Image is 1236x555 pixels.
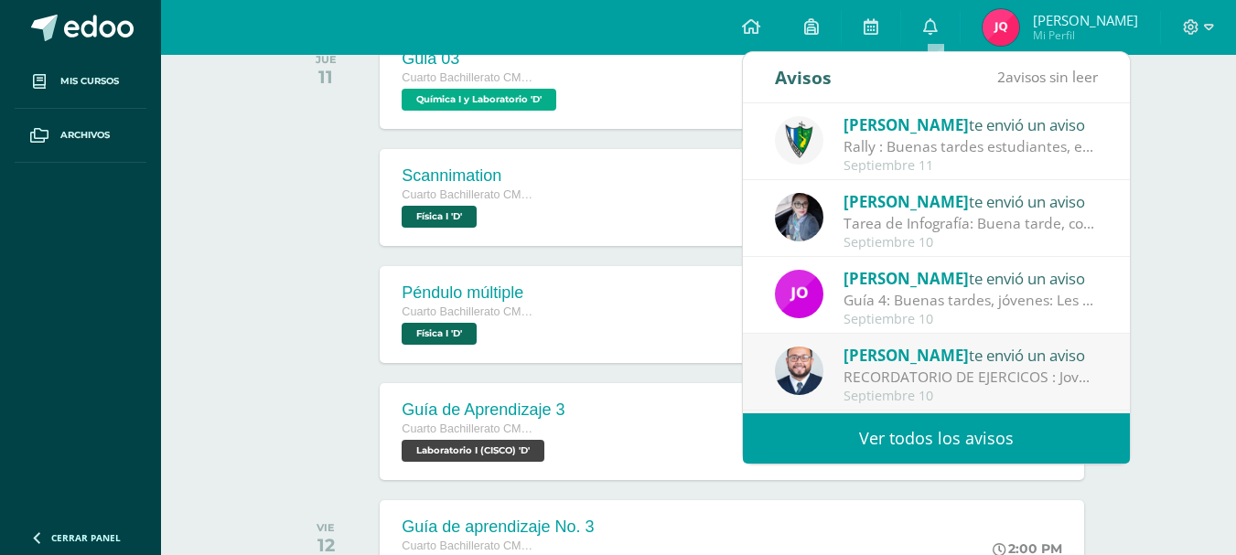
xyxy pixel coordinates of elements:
[402,323,477,345] span: Física I 'D'
[775,270,823,318] img: 6614adf7432e56e5c9e182f11abb21f1.png
[1033,27,1138,43] span: Mi Perfil
[316,66,337,88] div: 11
[402,400,564,420] div: Guía de Aprendizaje 3
[844,268,969,289] span: [PERSON_NAME]
[844,290,1098,311] div: Guía 4: Buenas tardes, jóvenes: Les recuerdo que aún hay grupos pendientes de entregar su trabajo...
[402,89,556,111] span: Química I y Laboratorio 'D'
[775,116,823,165] img: 9f174a157161b4ddbe12118a61fed988.png
[743,413,1130,464] a: Ver todos los avisos
[402,206,477,228] span: Física I 'D'
[844,235,1098,251] div: Septiembre 10
[1033,11,1138,29] span: [PERSON_NAME]
[997,67,1098,87] span: avisos sin leer
[844,345,969,366] span: [PERSON_NAME]
[844,266,1098,290] div: te envió un aviso
[844,343,1098,367] div: te envió un aviso
[402,49,561,69] div: Guia 03
[844,158,1098,174] div: Septiembre 11
[844,213,1098,234] div: Tarea de Infografía: Buena tarde, con preocupación he notado que algunos alumnos no están entrega...
[844,389,1098,404] div: Septiembre 10
[15,55,146,109] a: Mis cursos
[60,128,110,143] span: Archivos
[51,531,121,544] span: Cerrar panel
[844,189,1098,213] div: te envió un aviso
[60,74,119,89] span: Mis cursos
[402,283,539,303] div: Péndulo múltiple
[402,518,594,537] div: Guía de aprendizaje No. 3
[15,109,146,163] a: Archivos
[844,367,1098,388] div: RECORDATORIO DE EJERCICOS : Jovenes buenas tardes, un gusto saludarlos. Les recuerdo de traer los...
[983,9,1019,46] img: e0e66dc41bed1d9faadf7dd390b36e2d.png
[317,521,335,534] div: VIE
[775,193,823,241] img: 702136d6d401d1cd4ce1c6f6778c2e49.png
[402,166,539,186] div: Scannimation
[402,440,544,462] span: Laboratorio I (CISCO) 'D'
[402,539,539,552] span: Cuarto Bachillerato CMP Bachillerato en CCLL con Orientación en Computación
[402,188,539,201] span: Cuarto Bachillerato CMP Bachillerato en CCLL con Orientación en Computación
[844,191,969,212] span: [PERSON_NAME]
[997,67,1005,87] span: 2
[844,312,1098,327] div: Septiembre 10
[402,71,539,84] span: Cuarto Bachillerato CMP Bachillerato en CCLL con Orientación en Computación
[775,52,832,102] div: Avisos
[775,347,823,395] img: eaa624bfc361f5d4e8a554d75d1a3cf6.png
[402,305,539,318] span: Cuarto Bachillerato CMP Bachillerato en CCLL con Orientación en Computación
[316,53,337,66] div: JUE
[844,136,1098,157] div: Rally : Buenas tardes estudiantes, es un gusto saludarlos. Por este medio se informa que los jóve...
[402,422,539,435] span: Cuarto Bachillerato CMP Bachillerato en CCLL con Orientación en Computación
[844,114,969,135] span: [PERSON_NAME]
[844,112,1098,136] div: te envió un aviso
